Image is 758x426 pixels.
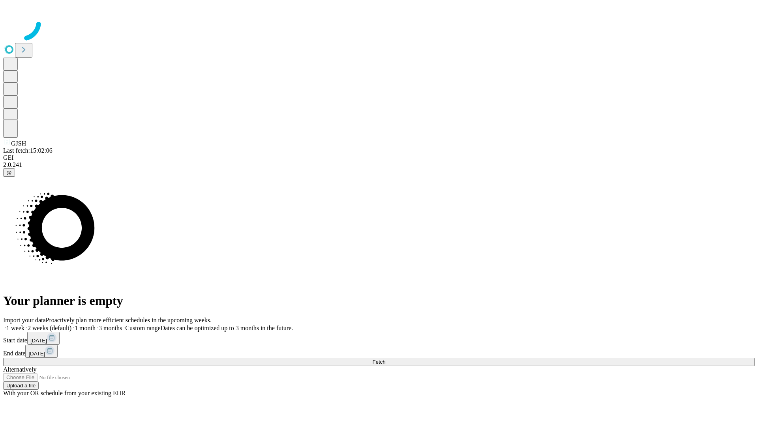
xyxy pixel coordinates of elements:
[3,147,53,154] span: Last fetch: 15:02:06
[3,168,15,177] button: @
[28,325,71,331] span: 2 weeks (default)
[3,366,36,373] span: Alternatively
[3,381,39,390] button: Upload a file
[3,154,755,161] div: GEI
[3,293,755,308] h1: Your planner is empty
[25,345,58,358] button: [DATE]
[99,325,122,331] span: 3 months
[75,325,96,331] span: 1 month
[3,390,126,396] span: With your OR schedule from your existing EHR
[6,325,24,331] span: 1 week
[46,317,212,323] span: Proactively plan more efficient schedules in the upcoming weeks.
[27,332,60,345] button: [DATE]
[30,338,47,344] span: [DATE]
[161,325,293,331] span: Dates can be optimized up to 3 months in the future.
[372,359,385,365] span: Fetch
[3,345,755,358] div: End date
[6,170,12,176] span: @
[3,317,46,323] span: Import your data
[11,140,26,147] span: GJSH
[3,332,755,345] div: Start date
[3,161,755,168] div: 2.0.241
[125,325,160,331] span: Custom range
[3,358,755,366] button: Fetch
[28,351,45,357] span: [DATE]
